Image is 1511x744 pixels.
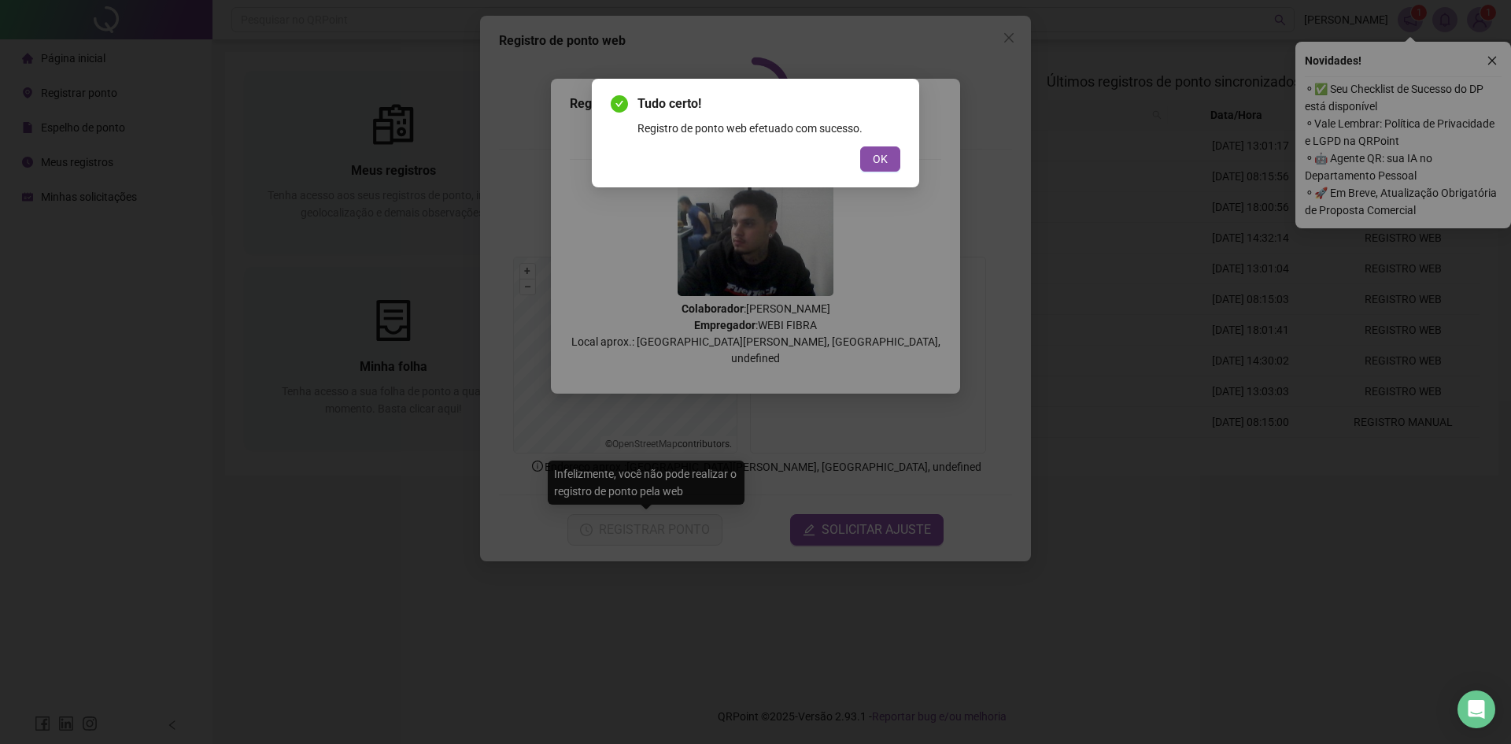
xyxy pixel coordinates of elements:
[860,146,900,172] button: OK
[873,150,888,168] span: OK
[637,120,900,137] div: Registro de ponto web efetuado com sucesso.
[1457,690,1495,728] div: Open Intercom Messenger
[611,95,628,113] span: check-circle
[637,94,900,113] span: Tudo certo!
